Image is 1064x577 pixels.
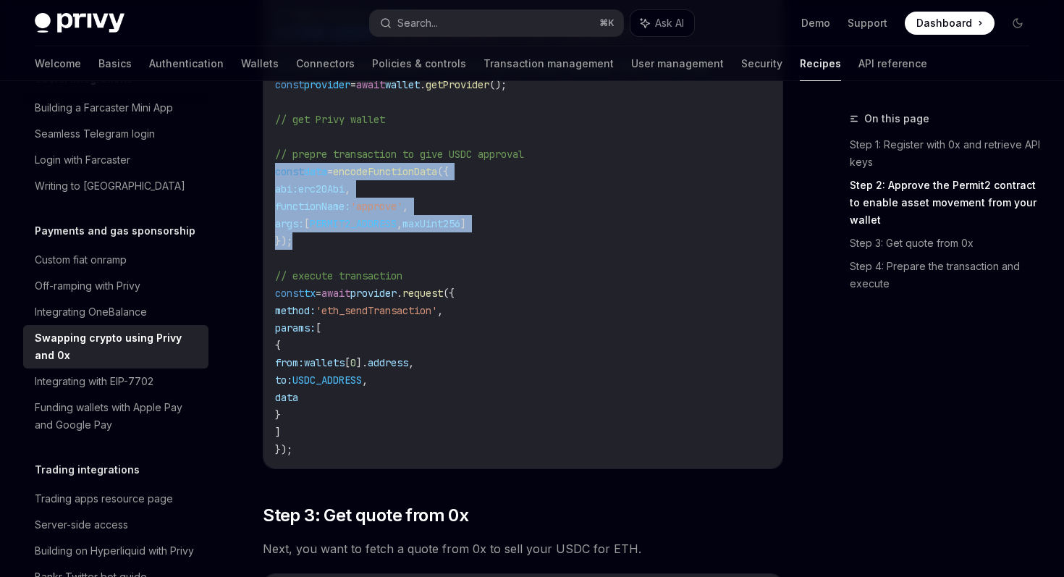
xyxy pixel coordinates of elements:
[848,16,887,30] a: Support
[23,147,208,173] a: Login with Farcaster
[420,78,426,91] span: .
[489,78,507,91] span: ();
[350,287,397,300] span: provider
[35,13,124,33] img: dark logo
[599,17,615,29] span: ⌘ K
[864,110,929,127] span: On this page
[35,251,127,269] div: Custom fiat onramp
[23,273,208,299] a: Off-ramping with Privy
[316,304,437,317] span: 'eth_sendTransaction'
[35,542,194,560] div: Building on Hyperliquid with Privy
[35,373,153,390] div: Integrating with EIP-7702
[443,287,455,300] span: ({
[35,490,173,507] div: Trading apps resource page
[296,46,355,81] a: Connectors
[275,269,402,282] span: // execute transaction
[850,174,1041,232] a: Step 2: Approve the Permit2 contract to enable asset movement from your wallet
[23,121,208,147] a: Seamless Telegram login
[631,46,724,81] a: User management
[275,408,281,421] span: }
[35,399,200,434] div: Funding wallets with Apple Pay and Google Pay
[304,356,345,369] span: wallets
[275,374,292,387] span: to:
[304,78,350,91] span: provider
[304,217,310,230] span: [
[437,165,449,178] span: ({
[23,538,208,564] a: Building on Hyperliquid with Privy
[98,46,132,81] a: Basics
[23,486,208,512] a: Trading apps resource page
[397,217,402,230] span: ,
[35,516,128,534] div: Server-side access
[460,217,466,230] span: ]
[35,303,147,321] div: Integrating OneBalance
[850,255,1041,295] a: Step 4: Prepare the transaction and execute
[304,287,316,300] span: tx
[327,165,333,178] span: =
[23,299,208,325] a: Integrating OneBalance
[1006,12,1029,35] button: Toggle dark mode
[23,173,208,199] a: Writing to [GEOGRAPHIC_DATA]
[275,200,350,213] span: functionName:
[916,16,972,30] span: Dashboard
[35,222,195,240] h5: Payments and gas sponsorship
[275,165,304,178] span: const
[275,443,292,456] span: });
[484,46,614,81] a: Transaction management
[350,200,402,213] span: 'approve'
[23,247,208,273] a: Custom fiat onramp
[35,277,140,295] div: Off-ramping with Privy
[149,46,224,81] a: Authentication
[437,304,443,317] span: ,
[362,374,368,387] span: ,
[275,339,281,352] span: {
[275,182,298,195] span: abi:
[304,165,327,178] span: data
[292,374,362,387] span: USDC_ADDRESS
[275,321,316,334] span: params:
[275,235,292,248] span: });
[275,426,281,439] span: ]
[801,16,830,30] a: Demo
[316,287,321,300] span: =
[35,125,155,143] div: Seamless Telegram login
[23,395,208,438] a: Funding wallets with Apple Pay and Google Pay
[275,78,304,91] span: const
[35,99,173,117] div: Building a Farcaster Mini App
[356,78,385,91] span: await
[630,10,694,36] button: Ask AI
[333,165,437,178] span: encodeFunctionData
[275,113,385,126] span: // get Privy wallet
[263,504,468,527] span: Step 3: Get quote from 0x
[23,95,208,121] a: Building a Farcaster Mini App
[905,12,995,35] a: Dashboard
[372,46,466,81] a: Policies & controls
[655,16,684,30] span: Ask AI
[310,217,397,230] span: PERMIT2_ADDRESS
[23,368,208,395] a: Integrating with EIP-7702
[345,182,350,195] span: ,
[275,287,304,300] span: const
[397,14,438,32] div: Search...
[385,78,420,91] span: wallet
[35,151,130,169] div: Login with Farcaster
[275,304,316,317] span: method:
[402,217,460,230] span: maxUint256
[275,356,304,369] span: from:
[356,356,368,369] span: ].
[368,356,408,369] span: address
[275,391,298,404] span: data
[408,356,414,369] span: ,
[35,177,185,195] div: Writing to [GEOGRAPHIC_DATA]
[35,46,81,81] a: Welcome
[370,10,622,36] button: Search...⌘K
[23,512,208,538] a: Server-side access
[350,356,356,369] span: 0
[275,217,304,230] span: args:
[275,148,524,161] span: // prepre transaction to give USDC approval
[350,78,356,91] span: =
[402,200,408,213] span: ,
[800,46,841,81] a: Recipes
[321,287,350,300] span: await
[402,287,443,300] span: request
